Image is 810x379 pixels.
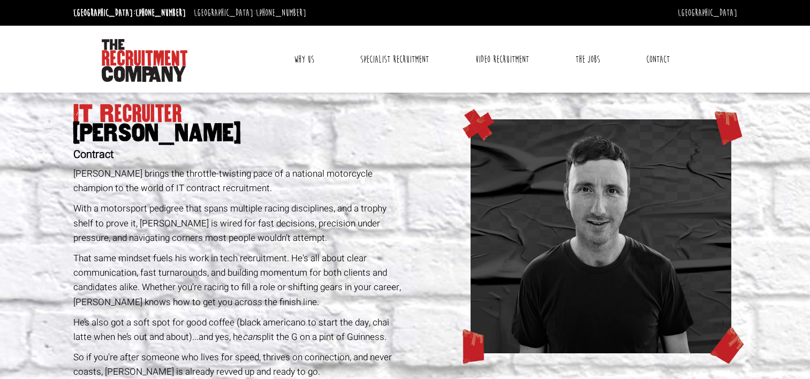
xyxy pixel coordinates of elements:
a: Contact [638,46,678,73]
p: He’s also got a soft spot for good coffee (black americano to start the day, chai latte when he’s... [73,315,402,344]
a: Specialist Recruitment [352,46,437,73]
span: [PERSON_NAME] [73,124,402,143]
p: That same mindset fuels his work in tech recruitment. He's all about clear communication, fast tu... [73,251,402,309]
a: [GEOGRAPHIC_DATA] [678,7,737,19]
li: [GEOGRAPHIC_DATA]: [71,4,188,21]
img: The Recruitment Company [102,39,187,82]
a: The Jobs [567,46,608,73]
p: So if you're after someone who lives for speed, thrives on connection, and never coasts, [PERSON_... [73,350,402,379]
h1: IT Recruiter [73,104,402,143]
a: Video Recruitment [467,46,537,73]
h2: Contract [73,149,402,161]
a: [PHONE_NUMBER] [135,7,186,19]
a: Why Us [286,46,322,73]
p: [PERSON_NAME] brings the throttle-twisting pace of a national motorcycle champion to the world of... [73,166,402,195]
p: With a motorsport pedigree that spans multiple racing disciplines, and a trophy shelf to prove it... [73,201,402,245]
img: ross-www.png [471,119,732,353]
a: [PHONE_NUMBER] [256,7,306,19]
li: [GEOGRAPHIC_DATA]: [191,4,309,21]
em: can [243,330,257,344]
